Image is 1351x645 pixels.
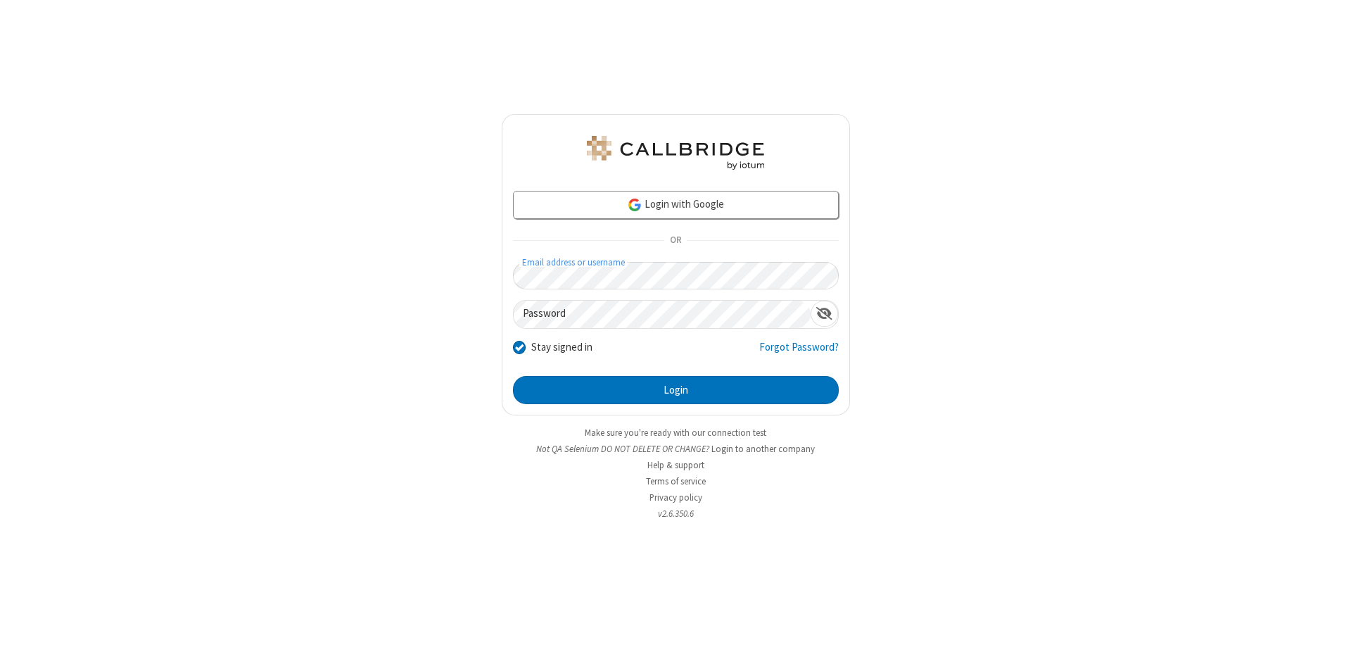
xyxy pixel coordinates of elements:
a: Privacy policy [649,491,702,503]
button: Login to another company [711,442,815,456]
a: Terms of service [646,475,706,487]
a: Make sure you're ready with our connection test [585,427,766,439]
a: Help & support [647,459,704,471]
a: Login with Google [513,191,839,219]
img: google-icon.png [627,197,642,213]
input: Email address or username [513,262,839,289]
a: Forgot Password? [759,339,839,366]
div: Show password [811,301,838,327]
span: OR [664,231,687,251]
li: v2.6.350.6 [502,507,850,520]
label: Stay signed in [531,339,592,356]
input: Password [514,301,811,328]
button: Login [513,376,839,404]
li: Not QA Selenium DO NOT DELETE OR CHANGE? [502,442,850,456]
img: QA Selenium DO NOT DELETE OR CHANGE [584,136,767,170]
